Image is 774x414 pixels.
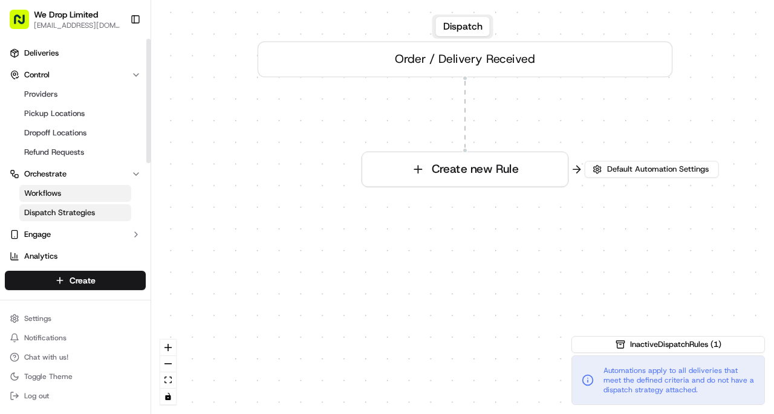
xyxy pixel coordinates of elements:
a: Powered byPylon [85,266,146,276]
img: 1736555255976-a54dd68f-1ca7-489b-9aae-adbdc363a1c4 [12,115,34,137]
a: Deliveries [5,44,146,63]
span: Dispatch Strategies [24,207,95,218]
button: Dispatch [436,17,490,36]
button: We Drop Limited [34,8,98,21]
span: Refund Requests [24,147,84,158]
a: Pickup Locations [19,105,131,122]
span: Deliveries [24,48,59,59]
a: 📗Knowledge Base [7,232,97,254]
div: 💻 [102,238,112,248]
span: Orchestrate [24,169,67,180]
a: Dropoff Locations [19,125,131,141]
span: Pylon [120,267,146,276]
button: Default Automation Settings [585,161,719,178]
img: Nash [12,11,36,36]
span: API Documentation [114,237,194,249]
span: Dropoff Locations [24,128,86,138]
button: toggle interactivity [160,389,176,405]
span: Control [24,70,50,80]
button: InactiveDispatchRules (1) [571,336,765,353]
span: Engage [24,229,51,240]
div: 📗 [12,238,22,248]
span: [PERSON_NAME] [37,187,98,196]
span: Default Automation Settings [605,164,711,175]
span: Pickup Locations [24,108,85,119]
button: zoom out [160,356,176,372]
span: Knowledge Base [24,237,93,249]
span: [DATE] [107,187,132,196]
button: We Drop Limited[EMAIL_ADDRESS][DOMAIN_NAME] [5,5,125,34]
button: Chat with us! [5,349,146,366]
button: Settings [5,310,146,327]
a: Providers [19,86,131,103]
span: Create [70,274,96,286]
button: See all [187,154,220,169]
span: Automations apply to all deliveries that meet the defined criteria and do not have a dispatch str... [603,366,755,395]
span: Providers [24,89,57,100]
a: Analytics [5,247,146,266]
button: Create new Rule [362,152,568,187]
span: Inactive Dispatch Rules ( 1 ) [630,339,721,350]
input: Got a question? Start typing here... [31,77,218,90]
a: Refund Requests [19,144,131,161]
img: 1736555255976-a54dd68f-1ca7-489b-9aae-adbdc363a1c4 [24,187,34,197]
span: Workflows [24,188,61,199]
p: Welcome 👋 [12,48,220,67]
button: Notifications [5,329,146,346]
span: Settings [24,314,51,323]
span: Chat with us! [24,352,68,362]
img: Grace Nketiah [12,175,31,195]
span: Log out [24,391,49,401]
div: We're available if you need us! [54,127,166,137]
button: Log out [5,387,146,404]
div: Order / Delivery Received [258,41,673,77]
span: • [100,187,105,196]
button: Control [5,65,146,85]
button: Start new chat [206,118,220,133]
button: Create [5,271,146,290]
img: 4920774857489_3d7f54699973ba98c624_72.jpg [25,115,47,137]
div: Past conversations [12,157,81,166]
button: Toggle Theme [5,368,146,385]
span: Toggle Theme [24,372,73,381]
a: Workflows [19,185,131,202]
div: Start new chat [54,115,198,127]
span: Analytics [24,251,57,262]
button: zoom in [160,340,176,356]
span: Notifications [24,333,67,343]
button: fit view [160,372,176,389]
a: 💻API Documentation [97,232,199,254]
button: Engage [5,225,146,244]
button: [EMAIL_ADDRESS][DOMAIN_NAME] [34,21,120,30]
button: Orchestrate [5,164,146,184]
a: Dispatch Strategies [19,204,131,221]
